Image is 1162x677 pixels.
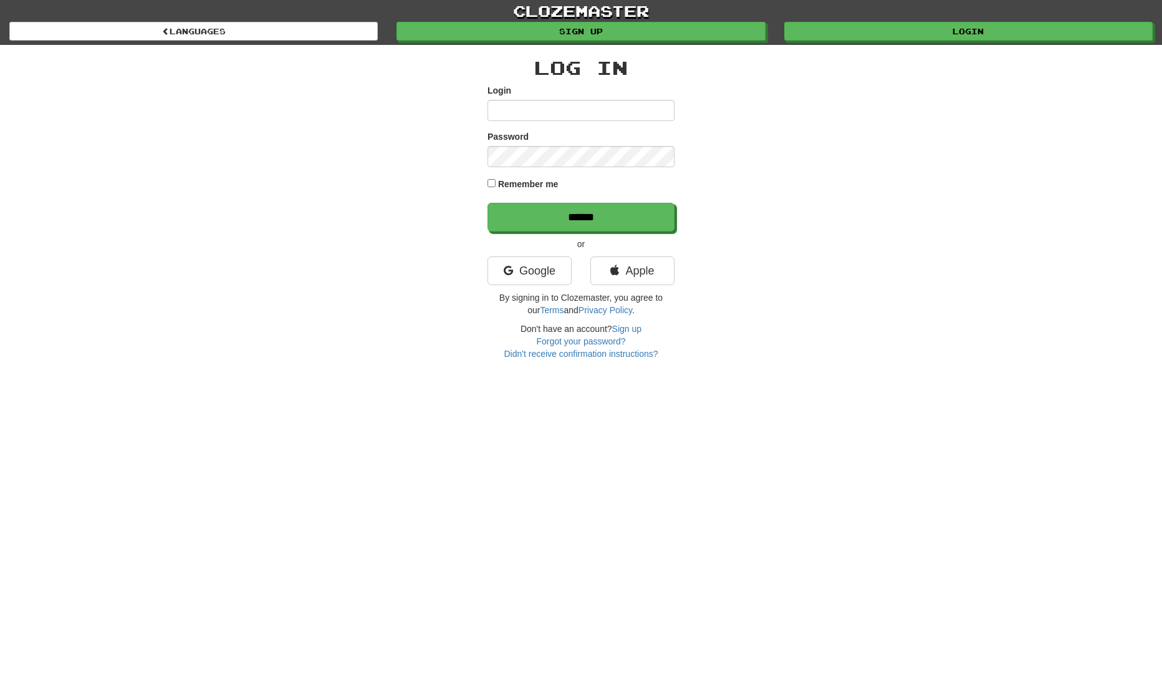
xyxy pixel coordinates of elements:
[396,22,765,41] a: Sign up
[504,349,658,359] a: Didn't receive confirmation instructions?
[540,305,564,315] a: Terms
[487,256,572,285] a: Google
[590,256,675,285] a: Apple
[536,336,625,346] a: Forgot your password?
[487,130,529,143] label: Password
[487,57,675,78] h2: Log In
[487,291,675,316] p: By signing in to Clozemaster, you agree to our and .
[498,178,559,190] label: Remember me
[487,84,511,97] label: Login
[487,238,675,250] p: or
[784,22,1153,41] a: Login
[9,22,378,41] a: Languages
[612,324,641,334] a: Sign up
[579,305,632,315] a: Privacy Policy
[487,323,675,360] div: Don't have an account?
